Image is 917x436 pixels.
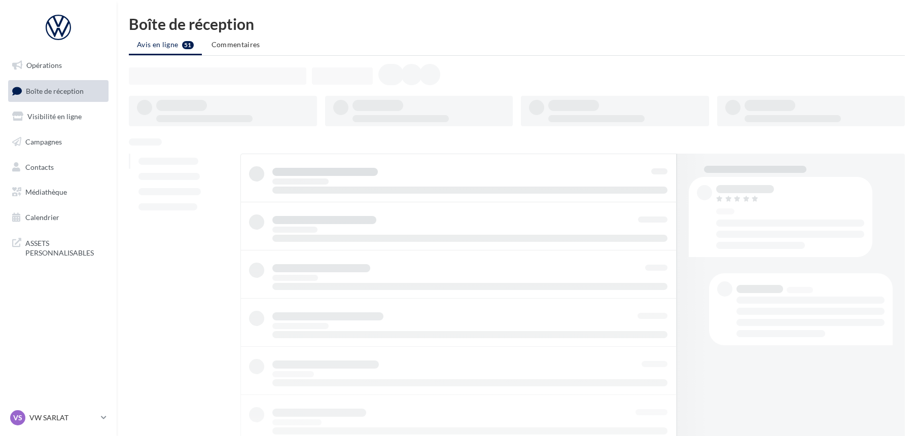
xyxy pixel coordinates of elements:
a: Contacts [6,157,111,178]
span: Boîte de réception [26,86,84,95]
a: Boîte de réception [6,80,111,102]
span: Opérations [26,61,62,69]
a: VS VW SARLAT [8,408,109,427]
a: Médiathèque [6,181,111,203]
span: Médiathèque [25,188,67,196]
span: Visibilité en ligne [27,112,82,121]
a: Opérations [6,55,111,76]
span: Commentaires [211,40,260,49]
a: Calendrier [6,207,111,228]
span: Calendrier [25,213,59,222]
span: Campagnes [25,137,62,146]
a: Campagnes [6,131,111,153]
div: Boîte de réception [129,16,905,31]
p: VW SARLAT [29,413,97,423]
a: Visibilité en ligne [6,106,111,127]
span: ASSETS PERSONNALISABLES [25,236,104,258]
span: Contacts [25,162,54,171]
a: ASSETS PERSONNALISABLES [6,232,111,262]
span: VS [13,413,22,423]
